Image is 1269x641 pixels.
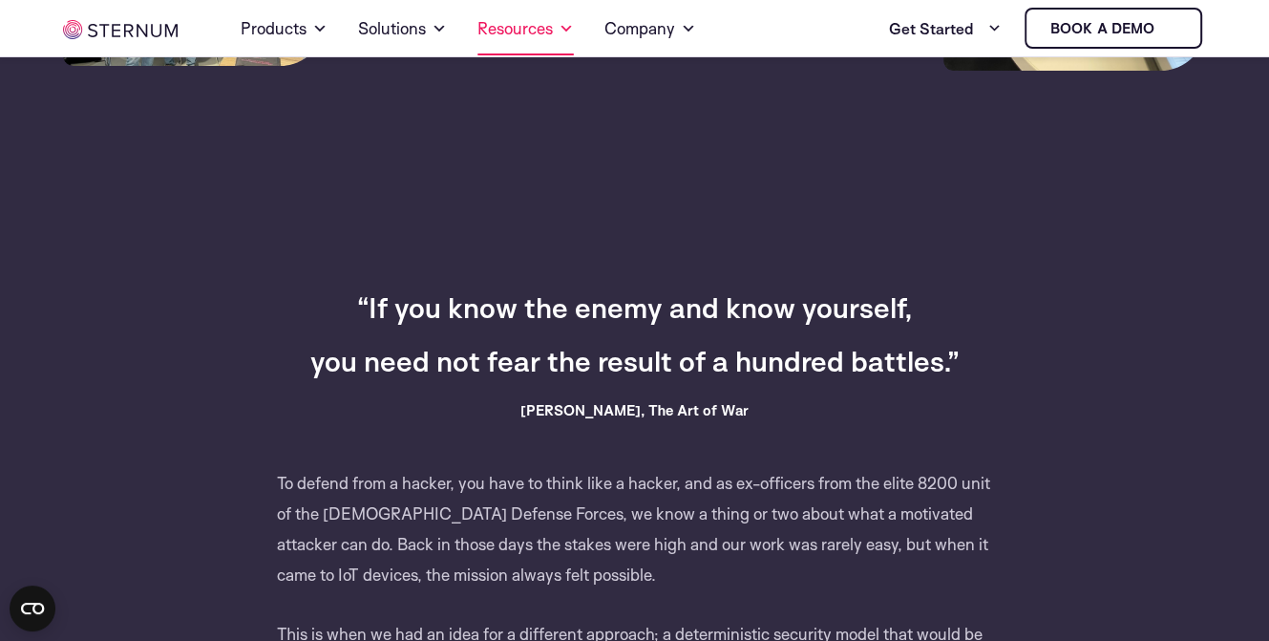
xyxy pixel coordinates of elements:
[264,399,1005,422] h6: [PERSON_NAME], The Art of War
[889,10,1002,48] a: Get Started
[604,2,696,55] a: Company
[277,468,993,619] p: To defend from a hacker, you have to think like a hacker, and as ex-officers from the elite 8200 ...
[358,2,447,55] a: Solutions
[264,281,1005,388] h3: “If you know the enemy and know yourself, you need not fear the result of a hundred battles.”
[1025,8,1202,49] a: Book a demo
[477,2,574,55] a: Resources
[63,20,178,39] img: sternum iot
[10,586,55,631] button: Open CMP widget
[1161,21,1176,36] img: sternum iot
[241,2,328,55] a: Products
